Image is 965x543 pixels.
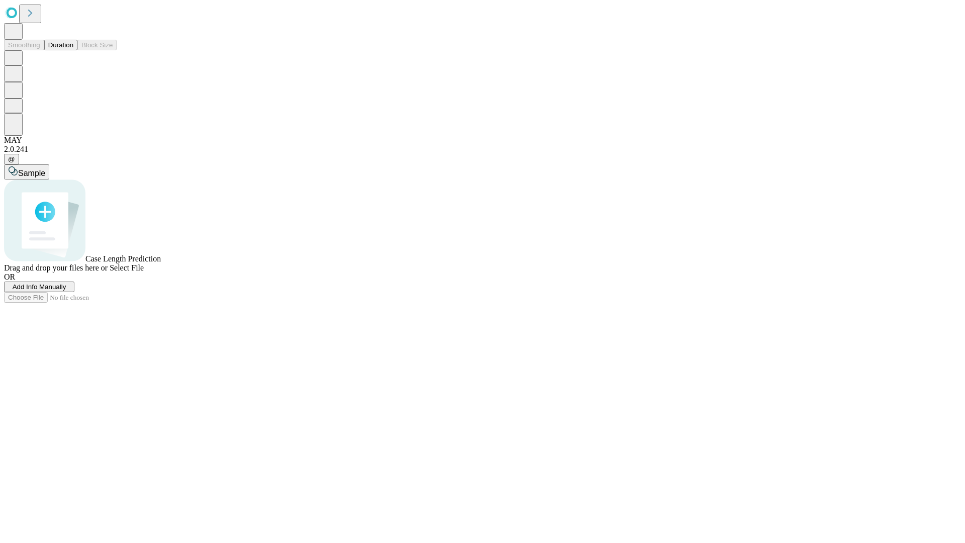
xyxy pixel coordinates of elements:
[4,40,44,50] button: Smoothing
[44,40,77,50] button: Duration
[18,169,45,177] span: Sample
[85,254,161,263] span: Case Length Prediction
[4,136,961,145] div: MAY
[110,263,144,272] span: Select File
[13,283,66,291] span: Add Info Manually
[4,145,961,154] div: 2.0.241
[4,282,74,292] button: Add Info Manually
[4,164,49,179] button: Sample
[4,154,19,164] button: @
[8,155,15,163] span: @
[77,40,117,50] button: Block Size
[4,263,108,272] span: Drag and drop your files here or
[4,273,15,281] span: OR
